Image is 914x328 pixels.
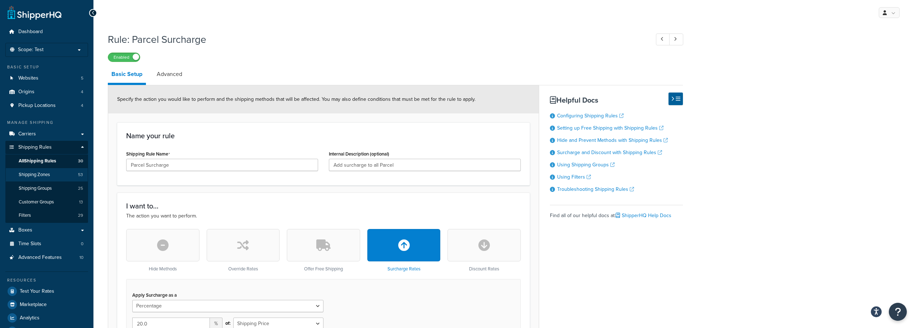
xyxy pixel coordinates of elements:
a: Customer Groups13 [5,196,88,209]
span: 13 [79,199,83,205]
div: Find all of our helpful docs at: [550,205,683,221]
a: Using Filters [557,173,591,181]
span: Time Slots [18,241,41,247]
a: Pickup Locations4 [5,99,88,112]
a: Analytics [5,311,88,324]
button: Hide Help Docs [669,93,683,105]
span: Specify the action you would like to perform and the shipping methods that will be affected. You ... [117,95,476,103]
li: Shipping Rules [5,141,88,223]
a: Setting up Free Shipping with Shipping Rules [557,124,663,132]
a: AllShipping Rules30 [5,154,88,168]
label: Apply Surcharge as a [132,292,177,298]
span: Filters [19,212,31,219]
li: Time Slots [5,237,88,251]
span: 53 [78,172,83,178]
li: Shipping Zones [5,168,88,181]
a: Configuring Shipping Rules [557,112,624,120]
a: Hide and Prevent Methods with Shipping Rules [557,136,668,144]
span: Carriers [18,131,36,137]
h3: I want to... [126,202,521,210]
a: Next Record [669,33,683,45]
h1: Rule: Parcel Surcharge [108,32,643,46]
a: Dashboard [5,25,88,39]
a: Shipping Rules [5,141,88,154]
li: Shipping Groups [5,182,88,195]
li: Origins [5,85,88,99]
a: Time Slots0 [5,237,88,251]
a: Previous Record [656,33,670,45]
a: Filters29 [5,209,88,222]
span: 29 [78,212,83,219]
span: Dashboard [18,29,43,35]
label: Internal Description (optional) [329,151,389,157]
div: Hide Methods [126,229,199,272]
span: 4 [81,103,83,109]
a: Websites5 [5,72,88,85]
a: Boxes [5,224,88,237]
a: Advanced [153,66,186,83]
span: Origins [18,89,35,95]
span: Shipping Groups [19,185,52,192]
h3: Name your rule [126,132,521,140]
span: Marketplace [20,302,47,308]
a: Origins4 [5,85,88,99]
span: 10 [79,255,83,261]
span: Shipping Rules [18,144,52,150]
label: Enabled [108,53,140,62]
a: Shipping Zones53 [5,168,88,181]
a: Marketplace [5,298,88,311]
div: Override Rates [207,229,280,272]
a: Troubleshooting Shipping Rules [557,185,634,193]
label: Shipping Rule Name [126,151,170,157]
a: Using Shipping Groups [557,161,615,169]
span: Scope: Test [18,47,43,53]
span: Shipping Zones [19,172,50,178]
span: Test Your Rates [20,288,54,295]
span: Websites [18,75,38,81]
a: Surcharge and Discount with Shipping Rules [557,149,662,156]
div: Discount Rates [447,229,521,272]
h3: Helpful Docs [550,96,683,104]
a: ShipperHQ Help Docs [616,212,671,219]
span: Advanced Features [18,255,62,261]
div: Basic Setup [5,64,88,70]
span: Customer Groups [19,199,54,205]
a: Carriers [5,127,88,141]
span: All Shipping Rules [19,158,56,164]
div: Resources [5,277,88,283]
div: Manage Shipping [5,120,88,126]
span: Boxes [18,227,32,233]
li: Customer Groups [5,196,88,209]
a: Advanced Features10 [5,251,88,264]
li: Filters [5,209,88,222]
li: Pickup Locations [5,99,88,112]
p: The action you want to perform. [126,212,521,220]
a: Shipping Groups25 [5,182,88,195]
span: Pickup Locations [18,103,56,109]
li: Advanced Features [5,251,88,264]
button: Open Resource Center [889,303,907,321]
span: 30 [78,158,83,164]
div: Surcharge Rates [367,229,441,272]
a: Test Your Rates [5,285,88,298]
a: Basic Setup [108,66,146,85]
div: Offer Free Shipping [287,229,360,272]
li: Websites [5,72,88,85]
span: 25 [78,185,83,192]
span: 4 [81,89,83,95]
span: 0 [81,241,83,247]
span: Analytics [20,315,40,321]
span: 5 [81,75,83,81]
